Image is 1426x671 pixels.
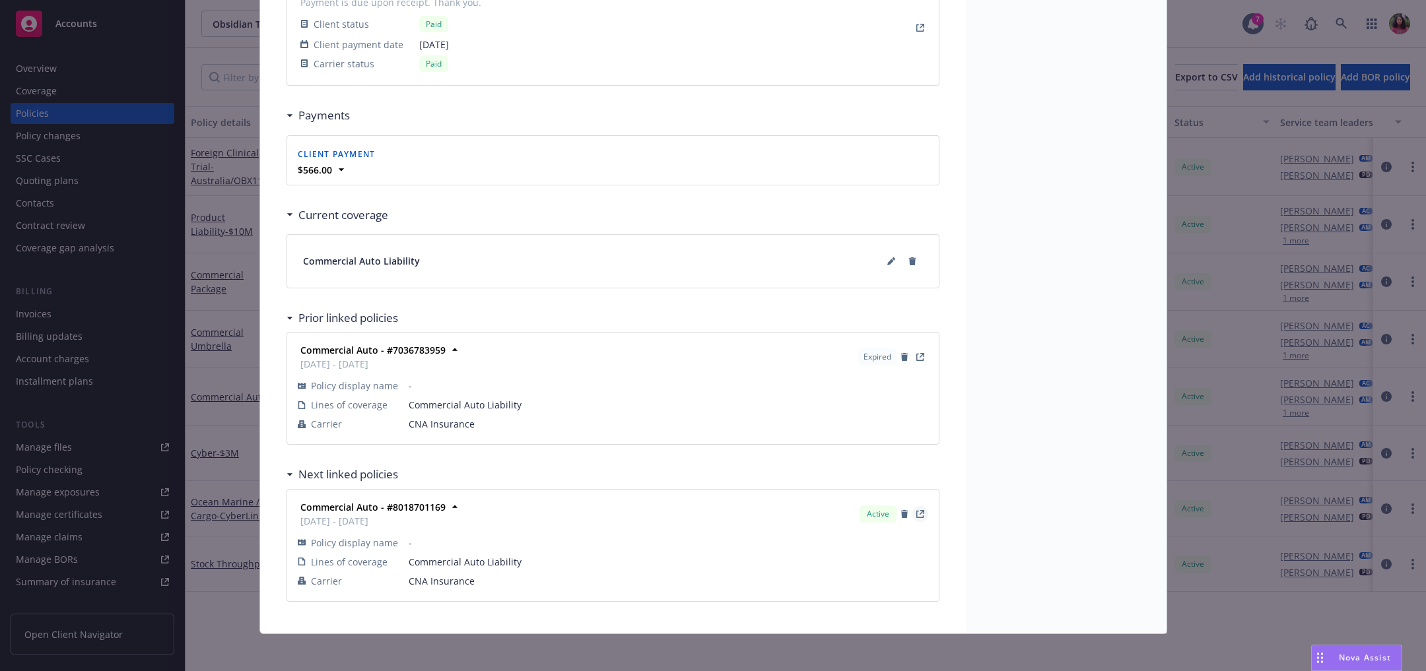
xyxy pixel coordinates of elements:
span: CNA Insurance [409,574,928,588]
span: Commercial Auto Liability [303,254,420,268]
span: - [409,379,928,393]
span: Active [865,508,891,520]
strong: Commercial Auto - #8018701169 [300,501,446,513]
span: Client payment date [314,38,403,51]
span: Commercial Auto Liability [409,398,928,412]
a: View Invoice [912,20,928,36]
span: Carrier [311,574,342,588]
span: Commercial Auto Liability [409,555,928,569]
span: Nova Assist [1339,652,1391,663]
div: Paid [419,16,448,32]
button: Nova Assist [1311,645,1402,671]
div: Prior linked policies [287,309,398,327]
h3: Payments [298,107,350,124]
span: [DATE] - [DATE] [300,514,446,528]
h3: Prior linked policies [298,309,398,327]
span: Policy display name [311,379,398,393]
span: [DATE] - [DATE] [300,357,446,371]
div: Paid [419,55,448,72]
span: Lines of coverage [311,398,388,412]
h3: Current coverage [298,207,388,224]
div: Payments [287,107,350,124]
a: View Policy [912,349,928,365]
strong: Commercial Auto - #7036783959 [300,344,446,356]
h3: Next linked policies [298,466,398,483]
span: Expired [864,351,891,363]
span: CNA Insurance [409,417,928,431]
span: Policy display name [311,536,398,550]
div: Current coverage [287,207,388,224]
span: - [409,536,928,550]
span: Client payment [298,148,376,160]
span: Carrier status [314,57,374,71]
span: Carrier [311,417,342,431]
strong: $566.00 [298,164,332,176]
div: Drag to move [1312,645,1328,670]
span: [DATE] [419,38,481,51]
div: Next linked policies [287,466,398,483]
span: Lines of coverage [311,555,388,569]
span: Client status [314,17,369,31]
a: View Policy [912,506,928,522]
